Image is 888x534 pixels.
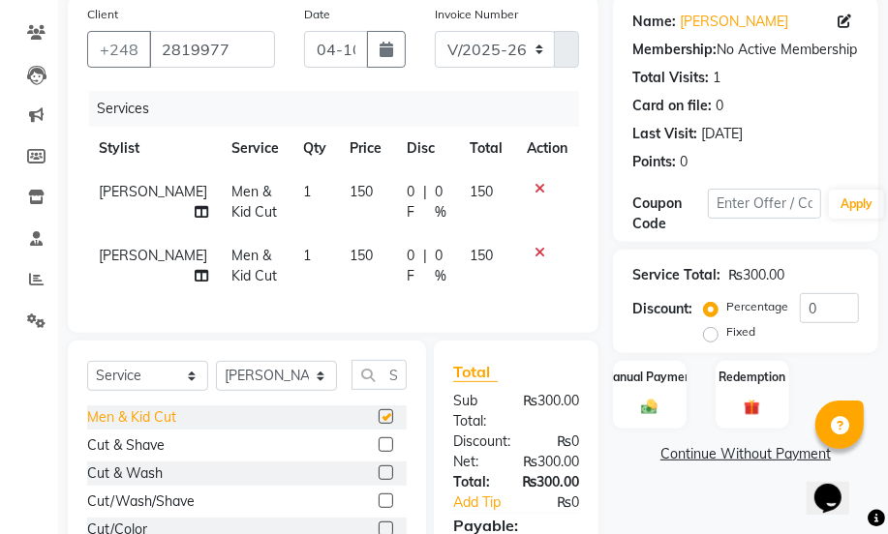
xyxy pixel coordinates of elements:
span: | [423,182,427,222]
div: Cut & Shave [87,435,165,456]
label: Client [87,6,118,23]
th: Stylist [87,127,220,170]
div: ₨0 [525,431,594,452]
input: Enter Offer / Coupon Code [708,189,821,219]
a: Add Tip [439,492,529,513]
div: Total: [439,472,507,492]
th: Price [338,127,395,170]
div: Sub Total: [439,391,508,431]
div: 1 [713,68,720,88]
span: 150 [350,183,373,200]
div: ₨300.00 [508,452,594,472]
div: Membership: [632,40,717,60]
div: ₨0 [529,492,594,513]
button: Apply [829,190,884,219]
input: Search by Name/Mobile/Email/Code [149,31,275,68]
th: Service [220,127,291,170]
div: Total Visits: [632,68,709,88]
span: Total [453,362,498,382]
th: Qty [291,127,339,170]
span: 150 [350,247,373,264]
div: No Active Membership [632,40,859,60]
span: | [423,246,427,286]
div: Services [89,91,594,127]
div: ₨300.00 [728,265,784,285]
th: Total [458,127,515,170]
div: 0 [680,152,688,172]
span: 150 [470,183,493,200]
div: ₨300.00 [507,472,594,492]
span: 1 [303,183,311,200]
div: Net: [439,452,508,472]
img: _gift.svg [739,398,765,418]
div: 0 [716,96,723,116]
input: Search or Scan [352,360,407,390]
span: 0 % [435,246,446,286]
div: Last Visit: [632,124,697,144]
div: Discount: [439,431,525,452]
span: Men & Kid Cut [231,183,277,221]
label: Percentage [726,298,788,315]
th: Action [515,127,579,170]
div: Cut/Wash/Shave [87,491,195,512]
span: [PERSON_NAME] [99,247,207,264]
label: Invoice Number [435,6,519,23]
div: Coupon Code [632,193,708,234]
div: Service Total: [632,265,720,285]
div: Card on file: [632,96,712,116]
div: Cut & Wash [87,463,163,484]
a: Continue Without Payment [617,444,874,464]
label: Fixed [726,323,755,341]
button: +248 [87,31,151,68]
span: [PERSON_NAME] [99,183,207,200]
iframe: chat widget [807,457,869,515]
span: 0 F [407,182,415,222]
div: [DATE] [701,124,743,144]
label: Manual Payment [603,369,696,386]
div: Points: [632,152,676,172]
a: [PERSON_NAME] [680,12,788,32]
span: 150 [470,247,493,264]
img: _cash.svg [636,398,662,416]
div: Discount: [632,299,692,319]
span: 0 F [407,246,415,286]
span: Men & Kid Cut [231,247,277,284]
th: Disc [395,127,458,170]
span: 1 [303,247,311,264]
div: Name: [632,12,676,32]
span: 0 % [435,182,446,222]
div: ₨300.00 [508,391,594,431]
label: Date [304,6,330,23]
div: Men & Kid Cut [87,407,176,428]
label: Redemption [719,369,785,386]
